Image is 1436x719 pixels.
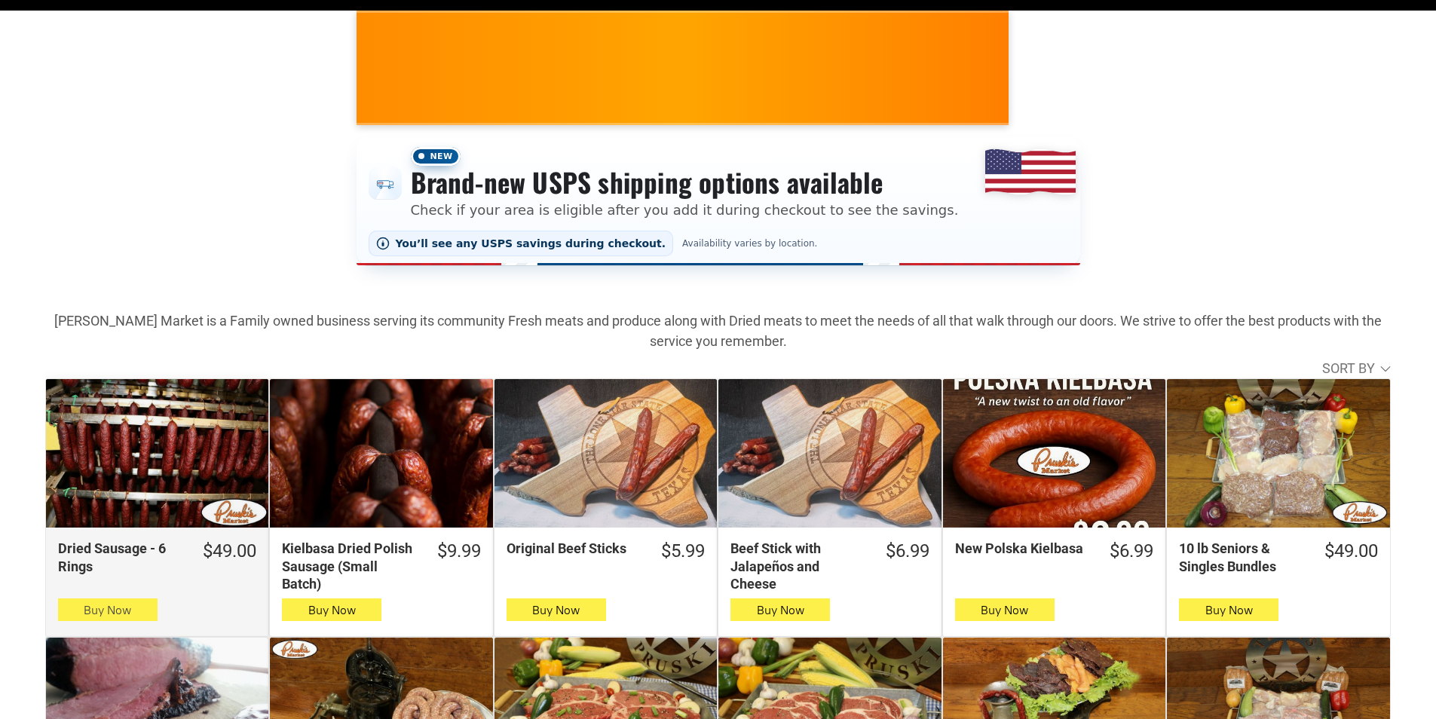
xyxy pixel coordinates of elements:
[396,237,666,249] span: You’ll see any USPS savings during checkout.
[955,598,1055,621] button: Buy Now
[730,540,865,592] div: Beef Stick with Jalapeños and Cheese
[282,540,417,592] div: Kielbasa Dried Polish Sausage (Small Batch)
[1167,540,1389,575] a: $49.0010 lb Seniors & Singles Bundles
[661,540,705,563] div: $5.99
[46,379,268,528] a: Dried Sausage - 6 Rings
[1167,379,1389,528] a: 10 lb Seniors &amp; Singles Bundles
[357,137,1080,265] div: Shipping options announcement
[1179,540,1304,575] div: 10 lb Seniors & Singles Bundles
[494,540,717,563] a: $5.99Original Beef Sticks
[270,540,492,592] a: $9.99Kielbasa Dried Polish Sausage (Small Batch)
[1110,540,1153,563] div: $6.99
[411,166,959,199] h3: Brand-new USPS shipping options available
[84,603,131,617] span: Buy Now
[54,313,1382,349] strong: [PERSON_NAME] Market is a Family owned business serving its community Fresh meats and produce alo...
[943,540,1165,563] a: $6.99New Polska Kielbasa
[58,598,158,621] button: Buy Now
[46,540,268,575] a: $49.00Dried Sausage - 6 Rings
[981,603,1028,617] span: Buy Now
[308,603,356,617] span: Buy Now
[757,603,804,617] span: Buy Now
[437,540,481,563] div: $9.99
[987,78,1284,102] span: [PERSON_NAME] MARKET
[730,598,830,621] button: Buy Now
[1324,540,1378,563] div: $49.00
[718,379,941,528] a: Beef Stick with Jalapeños and Cheese
[507,598,606,621] button: Buy Now
[1205,603,1253,617] span: Buy Now
[532,603,580,617] span: Buy Now
[943,379,1165,528] a: New Polska Kielbasa
[1179,598,1278,621] button: Buy Now
[282,598,381,621] button: Buy Now
[494,379,717,528] a: Original Beef Sticks
[270,379,492,528] a: Kielbasa Dried Polish Sausage (Small Batch)
[718,540,941,592] a: $6.99Beef Stick with Jalapeños and Cheese
[886,540,929,563] div: $6.99
[58,540,183,575] div: Dried Sausage - 6 Rings
[411,200,959,220] p: Check if your area is eligible after you add it during checkout to see the savings.
[955,540,1090,557] div: New Polska Kielbasa
[507,540,641,557] div: Original Beef Sticks
[203,540,256,563] div: $49.00
[411,147,461,166] span: New
[679,238,820,249] span: Availability varies by location.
